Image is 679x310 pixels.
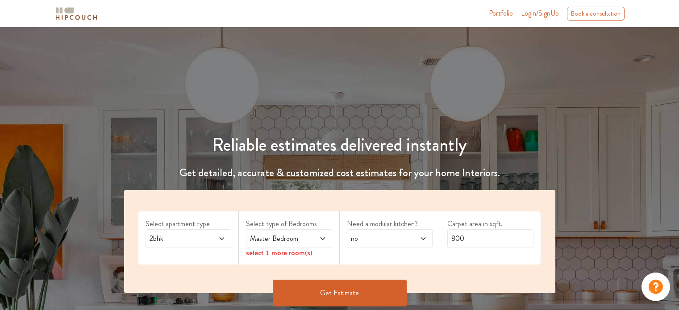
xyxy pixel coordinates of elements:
[148,233,206,244] span: 2bhk
[567,7,625,21] div: Book a consultation
[54,4,99,24] span: logo-horizontal.svg
[347,219,433,229] label: Need a modular kitchen?
[521,8,559,18] span: Login/SignUp
[54,6,99,21] img: logo-horizontal.svg
[246,219,332,229] label: Select type of Bedrooms
[119,134,561,156] h1: Reliable estimates delivered instantly
[349,233,408,244] span: no
[248,233,307,244] span: Master Bedroom
[246,248,332,257] div: select 1 more room(s)
[119,166,561,179] h4: Get detailed, accurate & customized cost estimates for your home Interiors.
[273,280,407,306] button: Get Estimate
[447,219,533,229] label: Carpet area in sqft.
[489,8,513,19] a: Portfolio
[146,219,232,229] label: Select apartment type
[447,229,533,248] input: Enter area sqft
